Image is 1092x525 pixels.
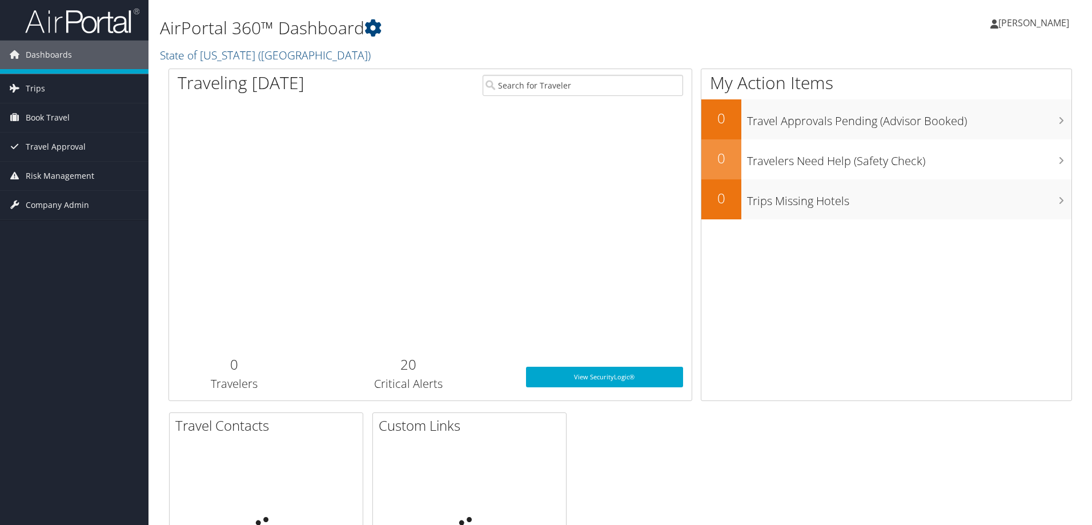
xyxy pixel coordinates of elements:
span: Travel Approval [26,133,86,161]
h2: 0 [701,189,741,208]
h3: Travel Approvals Pending (Advisor Booked) [747,107,1071,129]
h1: My Action Items [701,71,1071,95]
h2: 0 [701,149,741,168]
h2: 0 [178,355,291,374]
h2: Travel Contacts [175,416,363,435]
span: Risk Management [26,162,94,190]
a: [PERSON_NAME] [990,6,1081,40]
h3: Trips Missing Hotels [747,187,1071,209]
a: 0Travelers Need Help (Safety Check) [701,139,1071,179]
h1: Traveling [DATE] [178,71,304,95]
input: Search for Traveler [483,75,683,96]
img: airportal-logo.png [25,7,139,34]
span: Dashboards [26,41,72,69]
a: View SecurityLogic® [526,367,683,387]
h3: Critical Alerts [308,376,509,392]
h2: 20 [308,355,509,374]
a: 0Trips Missing Hotels [701,179,1071,219]
h3: Travelers [178,376,291,392]
a: State of [US_STATE] ([GEOGRAPHIC_DATA]) [160,47,374,63]
h2: 0 [701,109,741,128]
h2: Custom Links [379,416,566,435]
h1: AirPortal 360™ Dashboard [160,16,774,40]
span: [PERSON_NAME] [998,17,1069,29]
a: 0Travel Approvals Pending (Advisor Booked) [701,99,1071,139]
h3: Travelers Need Help (Safety Check) [747,147,1071,169]
span: Trips [26,74,45,103]
span: Book Travel [26,103,70,132]
span: Company Admin [26,191,89,219]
